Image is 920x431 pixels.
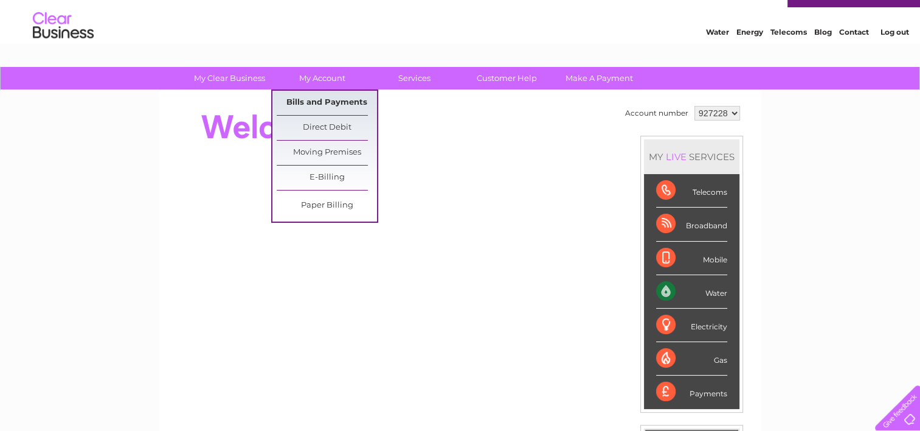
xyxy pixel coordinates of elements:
a: Contact [839,52,869,61]
a: Paper Billing [277,194,377,218]
a: 0333 014 3131 [691,6,775,21]
div: LIVE [663,151,689,163]
a: My Account [272,67,372,89]
a: Customer Help [457,67,557,89]
div: Clear Business is a trading name of Verastar Limited (registered in [GEOGRAPHIC_DATA] No. 3667643... [173,7,748,59]
a: Blog [814,52,832,61]
div: Water [656,275,727,309]
a: Make A Payment [549,67,649,89]
a: Moving Premises [277,141,377,165]
a: My Clear Business [179,67,280,89]
a: Log out [880,52,908,61]
div: Telecoms [656,174,727,208]
a: Bills and Payments [277,91,377,115]
a: Services [364,67,465,89]
a: Energy [736,52,763,61]
div: Gas [656,342,727,376]
img: logo.png [32,32,94,69]
div: Electricity [656,309,727,342]
div: Broadband [656,208,727,241]
a: E-Billing [277,166,377,190]
a: Water [706,52,729,61]
div: MY SERVICES [644,139,739,174]
div: Payments [656,376,727,408]
div: Mobile [656,242,727,275]
a: Direct Debit [277,116,377,140]
td: Account number [622,103,691,124]
a: Telecoms [770,52,807,61]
